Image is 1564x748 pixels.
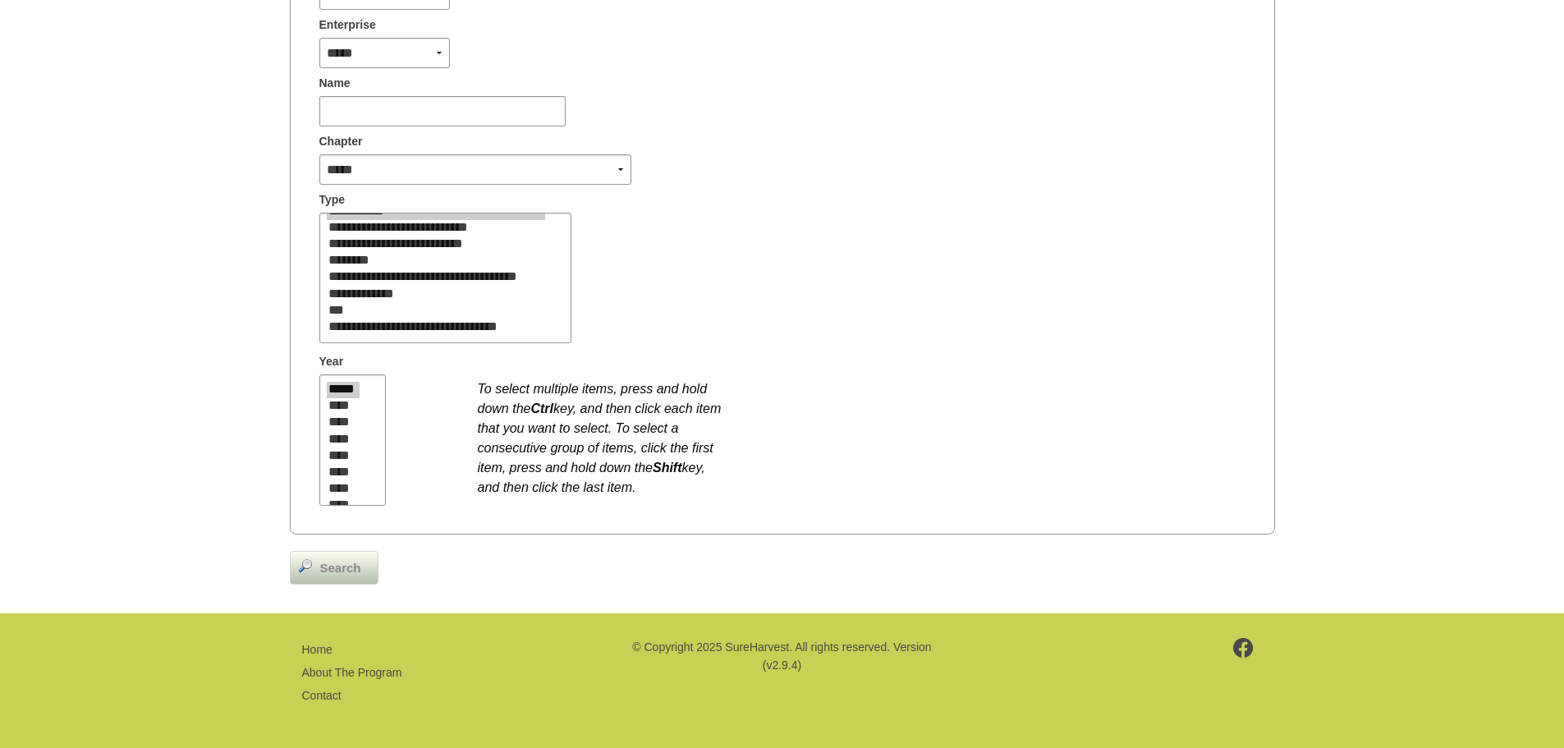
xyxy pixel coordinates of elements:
[319,133,363,150] span: Chapter
[653,461,682,475] b: Shift
[290,551,378,585] a: Search
[302,689,342,702] a: Contact
[530,402,553,415] b: Ctrl
[302,666,402,679] a: About The Program
[319,16,376,34] span: Enterprise
[319,75,351,92] span: Name
[312,559,369,578] span: Search
[478,371,724,498] div: To select multiple items, press and hold down the key, and then click each item that you want to ...
[1233,638,1254,658] img: footer-facebook.png
[302,643,333,656] a: Home
[319,353,344,370] span: Year
[319,191,346,209] span: Type
[630,638,933,675] p: © Copyright 2025 SureHarvest. All rights reserved. Version (v2.9.4)
[299,559,312,572] img: magnifier.png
